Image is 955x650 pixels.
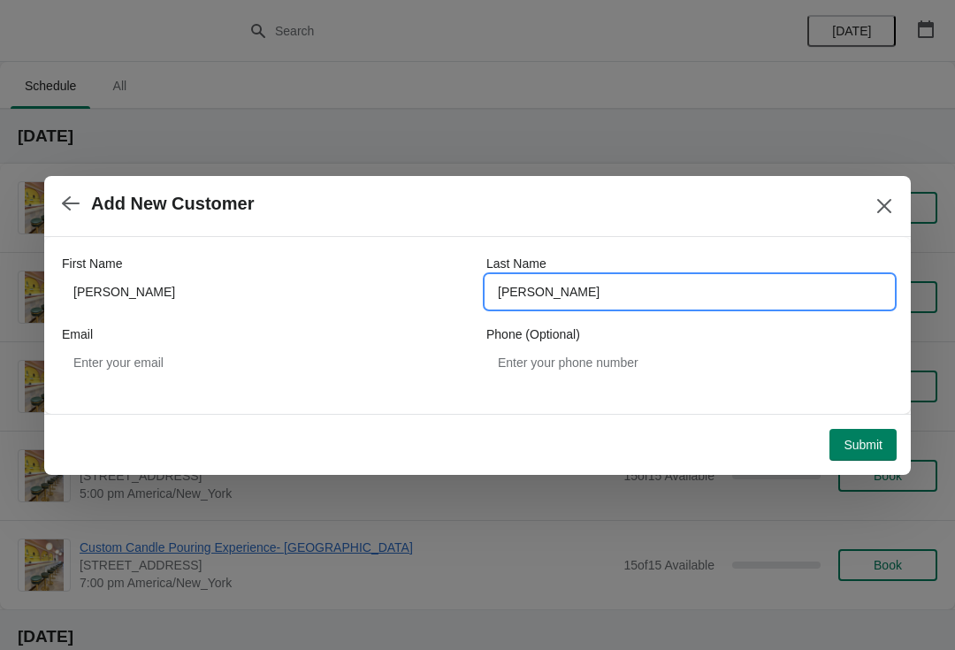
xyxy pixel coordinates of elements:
input: John [62,276,469,308]
label: Phone (Optional) [486,325,580,343]
label: Email [62,325,93,343]
label: First Name [62,255,122,272]
input: Smith [486,276,893,308]
button: Close [868,190,900,222]
input: Enter your phone number [486,347,893,379]
span: Submit [844,438,882,452]
label: Last Name [486,255,546,272]
h2: Add New Customer [91,194,254,214]
input: Enter your email [62,347,469,379]
button: Submit [829,429,897,461]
